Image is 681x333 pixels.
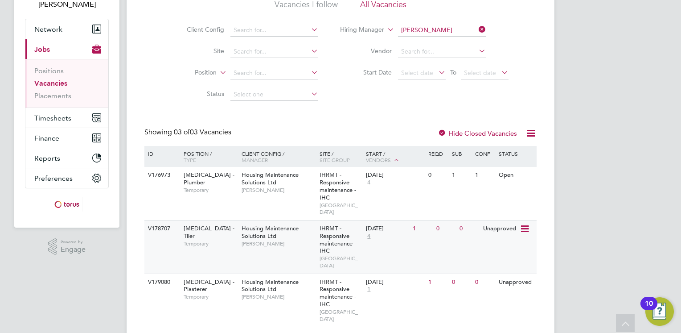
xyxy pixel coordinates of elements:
a: Positions [34,67,64,75]
span: [PERSON_NAME] [242,293,315,300]
span: 4 [366,233,372,240]
button: Timesheets [25,108,108,128]
div: V179080 [146,274,177,291]
span: Timesheets [34,114,71,122]
span: Temporary [184,187,237,194]
div: ID [146,146,177,161]
span: Manager [242,156,268,163]
div: 1 [426,274,449,291]
span: Vendors [366,156,391,163]
div: [DATE] [366,225,408,233]
button: Jobs [25,39,108,59]
input: Search for... [230,24,318,37]
div: V178707 [146,221,177,237]
button: Finance [25,128,108,148]
div: Site / [317,146,364,167]
span: Select date [464,69,496,77]
span: [GEOGRAPHIC_DATA] [320,308,362,322]
label: Client Config [173,25,224,33]
span: Network [34,25,62,33]
img: torus-logo-retina.png [51,197,82,212]
span: Housing Maintenance Solutions Ltd [242,225,299,240]
span: Type [184,156,196,163]
div: Unapproved [496,274,535,291]
a: Powered byEngage [48,238,86,255]
a: Go to home page [25,197,109,212]
div: 10 [645,304,653,315]
label: Vendor [340,47,392,55]
button: Open Resource Center, 10 new notifications [645,297,674,326]
span: [MEDICAL_DATA] - Tiler [184,225,234,240]
div: 0 [473,274,496,291]
button: Reports [25,148,108,168]
div: Client Config / [239,146,317,167]
div: 0 [450,274,473,291]
div: Start / [364,146,426,168]
span: Preferences [34,174,73,183]
div: Position / [177,146,239,167]
input: Search for... [398,24,486,37]
input: Search for... [230,46,318,58]
label: Status [173,90,224,98]
span: 1 [366,286,372,293]
span: Select date [401,69,433,77]
span: 4 [366,179,372,187]
span: [MEDICAL_DATA] - Plumber [184,171,234,186]
div: Status [496,146,535,161]
div: [DATE] [366,279,424,286]
div: 0 [457,221,480,237]
span: [GEOGRAPHIC_DATA] [320,255,362,269]
span: Engage [61,246,86,254]
label: Site [173,47,224,55]
label: Hiring Manager [333,25,384,34]
div: Reqd [426,146,449,161]
div: Showing [144,128,233,137]
span: Jobs [34,45,50,54]
div: 1 [450,167,473,183]
div: Sub [450,146,473,161]
input: Search for... [398,46,486,58]
span: Finance [34,134,59,142]
div: 1 [410,221,434,237]
span: [PERSON_NAME] [242,187,315,194]
span: [MEDICAL_DATA] - Plasterer [184,278,234,293]
button: Network [25,19,108,39]
input: Search for... [230,67,318,79]
span: Reports [34,154,60,162]
label: Hide Closed Vacancies [438,129,517,137]
input: Select one [230,88,318,101]
span: Powered by [61,238,86,246]
span: Site Group [320,156,350,163]
span: Temporary [184,293,237,300]
label: Position [165,68,217,77]
div: 0 [434,221,457,237]
div: [DATE] [366,171,424,179]
button: Preferences [25,168,108,188]
span: Housing Maintenance Solutions Ltd [242,171,299,186]
div: Open [496,167,535,183]
div: 0 [426,167,449,183]
div: 1 [473,167,496,183]
span: [PERSON_NAME] [242,240,315,247]
div: Jobs [25,59,108,108]
span: IHRMT - Responsive maintenance - IHC [320,278,356,308]
span: IHRMT - Responsive maintenance - IHC [320,225,356,255]
div: V176973 [146,167,177,183]
span: 03 of [174,128,190,137]
a: Vacancies [34,79,67,87]
div: Conf [473,146,496,161]
label: Start Date [340,68,392,76]
span: IHRMT - Responsive maintenance - IHC [320,171,356,201]
span: [GEOGRAPHIC_DATA] [320,202,362,216]
span: 03 Vacancies [174,128,231,137]
div: Unapproved [481,221,520,237]
span: To [447,67,459,78]
span: Temporary [184,240,237,247]
span: Housing Maintenance Solutions Ltd [242,278,299,293]
a: Placements [34,92,71,100]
